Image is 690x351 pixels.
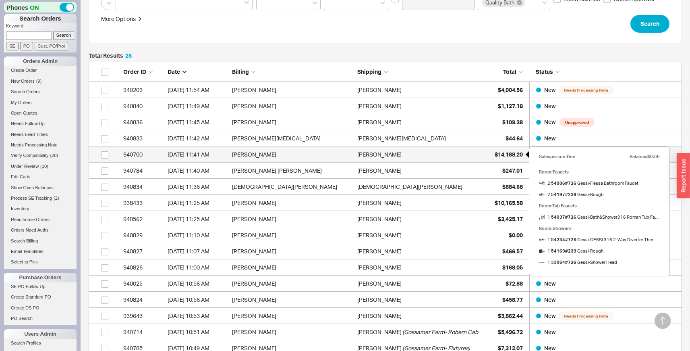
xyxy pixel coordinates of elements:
div: [PERSON_NAME][MEDICAL_DATA] [357,130,446,146]
p: Keyword: [6,23,77,31]
div: Status [529,68,678,76]
span: Process SE Tracking [11,196,52,201]
span: ON [30,3,39,12]
div: 9/18/25 11:07 AM [168,243,228,259]
a: Show Open Balances [4,184,77,192]
a: Search Billing [4,237,77,245]
a: New Orders(9) [4,77,77,86]
div: 940836 [123,114,164,130]
img: 54234-726.0798ed61_5x_o9frac [539,237,545,243]
span: Date [168,68,180,75]
a: 940836[DATE] 11:45 AM[PERSON_NAME][PERSON_NAME]$109.38New Unapproved [89,114,682,130]
span: Total [503,68,516,75]
a: 940827[DATE] 11:07 AM[PERSON_NAME][PERSON_NAME]$466.57New [89,243,682,259]
a: 1 33064#726 Gessi-Shower Head [539,257,617,268]
img: 33064-726.13abdb51_5x_nxzbz8 [539,259,545,265]
div: 9/18/25 11:25 AM [168,195,228,211]
span: Needs Processing Note [11,142,58,147]
div: 940562 [123,211,164,227]
div: [PERSON_NAME][MEDICAL_DATA] [232,130,353,146]
div: Orders Admin [4,56,77,66]
b: 54037#726 [551,214,576,220]
span: New [544,280,556,287]
div: 9/18/25 11:36 AM [168,179,228,195]
a: Open Quotes [4,109,77,117]
div: 9/18/25 11:42 AM [168,130,228,146]
h1: Search Orders [4,14,77,23]
span: New Orders [11,79,35,84]
div: 940714 [123,324,164,340]
input: SE [6,42,19,50]
div: Balance: $0.00 [630,151,660,162]
input: Cust. PO/Proj [35,42,68,50]
div: Order ID [123,68,164,76]
a: Select to Pick [4,258,77,266]
span: Verify Compatibility [11,153,49,158]
div: [PERSON_NAME] [357,292,402,308]
span: ( 9 ) [36,79,41,84]
div: [PERSON_NAME] [357,243,402,259]
a: Email Templates [4,247,77,256]
span: $3,862.44 [498,312,523,319]
div: [PERSON_NAME] [PERSON_NAME] [232,163,353,179]
div: [PERSON_NAME] [357,98,402,114]
div: Room: Tub Faucets [539,200,660,211]
div: [PERSON_NAME] [357,276,402,292]
img: 54169-239.b2c00abd_5x_piqr5d [539,248,545,254]
button: More Options [101,15,142,23]
div: 9/18/25 11:10 AM [168,227,228,243]
span: Needs Processing Note [558,311,614,320]
div: Phones [4,2,77,13]
span: New [544,312,556,319]
a: 940562[DATE] 11:25 AM[PERSON_NAME][PERSON_NAME]$3,425.17New [89,211,682,227]
div: 940700 [123,146,164,163]
div: 940826 [123,259,164,276]
div: 940840 [123,98,164,114]
div: [PERSON_NAME] [357,308,402,324]
a: 939643[DATE] 10:53 AM[PERSON_NAME][PERSON_NAME]$3,862.44New Needs Processing Note [89,308,682,324]
span: New [544,102,556,109]
div: 940784 [123,163,164,179]
a: 1 54037#726 Gessi-Bath&Shower316 Roman Tub Faucet Set [539,211,660,223]
span: ( 20 ) [50,153,58,158]
a: 1 54234#726 Gessi-GESSI 316 2-Way Diverter Thermostatic and Volume Control Trim [539,234,660,245]
span: $72.88 [506,280,523,287]
div: 940827 [123,243,164,259]
span: Billing [232,68,249,75]
div: Billing [232,68,353,76]
a: Orders Need Auths [4,226,77,234]
a: 940784[DATE] 11:40 AM[PERSON_NAME] [PERSON_NAME][PERSON_NAME]$247.01New [89,163,682,179]
div: Total [483,68,523,76]
span: $0.00 [509,232,523,238]
a: 2 54197#239 Gessi-Rough [539,189,603,200]
div: [PERSON_NAME] [232,259,353,276]
span: $5,496.72 [498,328,523,335]
svg: open menu [313,1,317,4]
span: New [544,118,557,125]
div: Purchase Orders [4,273,77,282]
span: Needs Processing Note [558,86,614,94]
a: Inventory [4,205,77,213]
a: Verify Compatibility(20) [4,151,77,160]
span: $247.01 [502,167,523,174]
div: 9/18/25 11:49 AM [168,98,228,114]
input: Search [53,31,75,40]
div: Date [168,68,228,76]
div: [DEMOGRAPHIC_DATA][PERSON_NAME] [357,179,462,195]
span: Shipping [357,68,381,75]
a: 1 54169#239 Gessi-Rough [539,245,603,257]
img: 54037-726.63ee3340_5x_oxjxqv [539,214,545,220]
input: PO [20,42,33,50]
div: 9/18/25 11:25 AM [168,211,228,227]
div: [PERSON_NAME] [357,324,402,340]
a: 940840[DATE] 11:49 AM[PERSON_NAME][PERSON_NAME]$1,127.18New [89,98,682,114]
div: [PERSON_NAME] [232,195,353,211]
a: 940826[DATE] 11:00 AM[PERSON_NAME][PERSON_NAME]$168.05New Shipping to CMRA [89,259,682,276]
div: [PERSON_NAME] [357,114,402,130]
div: 940829 [123,227,164,243]
span: Status [536,68,553,75]
a: 940025[DATE] 10:56 AM[PERSON_NAME][PERSON_NAME]$72.88New [89,276,682,292]
div: 9/18/25 11:45 AM [168,114,228,130]
a: 940714[DATE] 10:51 AM[PERSON_NAME][PERSON_NAME](Gossamer Farm- Robern Cabinets)$5,496.72New [89,324,682,340]
span: $44.64 [506,135,523,142]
